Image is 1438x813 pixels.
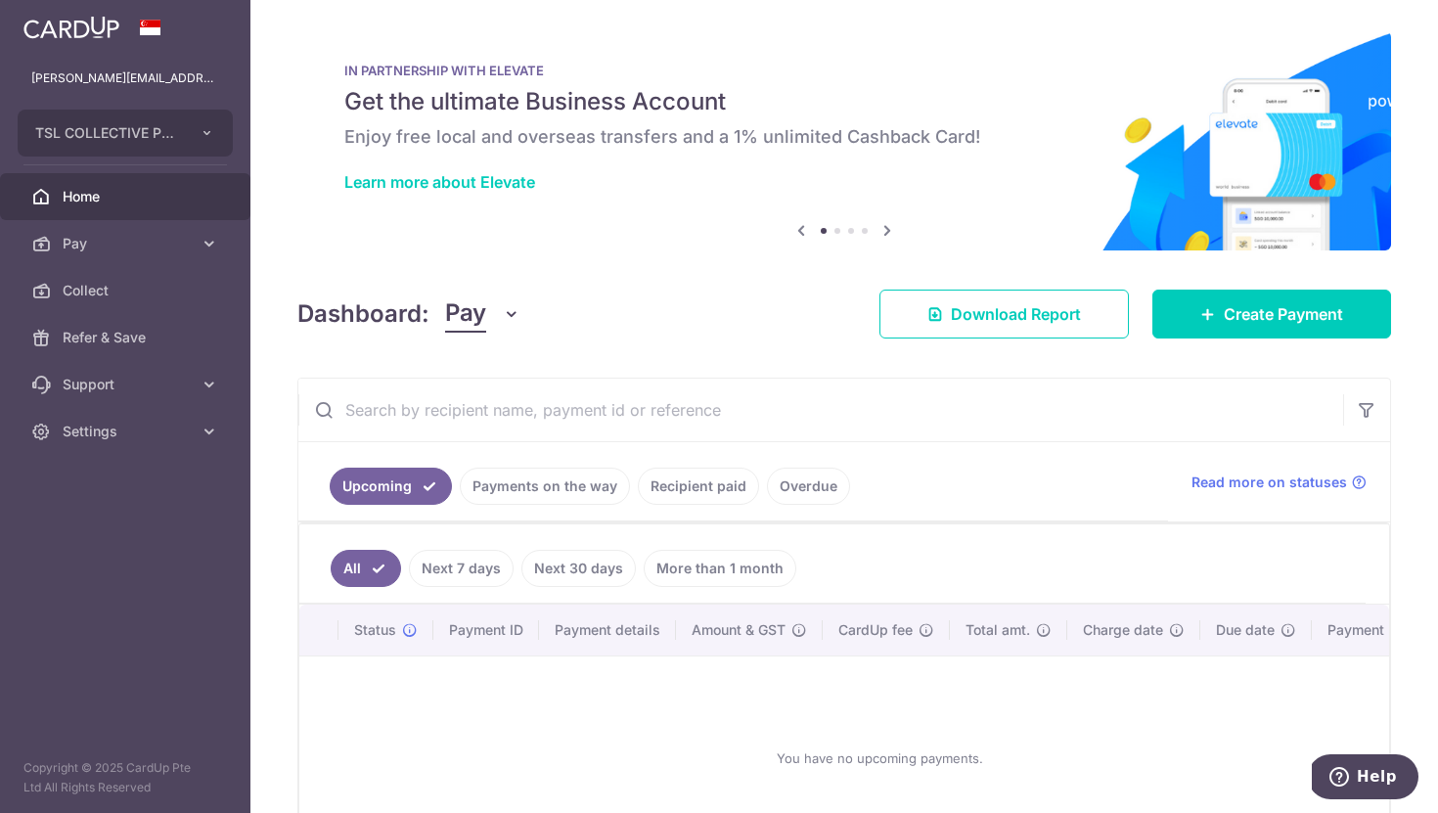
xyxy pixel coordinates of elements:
span: Collect [63,281,192,300]
a: Recipient paid [638,468,759,505]
a: More than 1 month [644,550,796,587]
input: Search by recipient name, payment id or reference [298,379,1343,441]
iframe: Opens a widget where you can find more information [1312,754,1418,803]
img: Renovation banner [297,31,1391,250]
a: Next 7 days [409,550,514,587]
span: Support [63,375,192,394]
th: Payment ID [433,605,539,655]
a: Download Report [879,290,1129,339]
h6: Enjoy free local and overseas transfers and a 1% unlimited Cashback Card! [344,125,1344,149]
a: All [331,550,401,587]
a: Next 30 days [521,550,636,587]
span: CardUp fee [838,620,913,640]
span: Pay [63,234,192,253]
a: Upcoming [330,468,452,505]
a: Read more on statuses [1191,473,1367,492]
span: Total amt. [966,620,1030,640]
button: Pay [445,295,520,333]
h4: Dashboard: [297,296,429,332]
button: TSL COLLECTIVE PTE. LTD. [18,110,233,157]
span: TSL COLLECTIVE PTE. LTD. [35,123,180,143]
a: Payments on the way [460,468,630,505]
span: Create Payment [1224,302,1343,326]
a: Create Payment [1152,290,1391,339]
span: Read more on statuses [1191,473,1347,492]
span: Settings [63,422,192,441]
span: Refer & Save [63,328,192,347]
span: Due date [1216,620,1275,640]
th: Payment details [539,605,676,655]
img: CardUp [23,16,119,39]
span: Pay [445,295,486,333]
span: Home [63,187,192,206]
span: Download Report [951,302,1081,326]
a: Overdue [767,468,850,505]
p: IN PARTNERSHIP WITH ELEVATE [344,63,1344,78]
p: [PERSON_NAME][EMAIL_ADDRESS][DOMAIN_NAME] [31,68,219,88]
span: Status [354,620,396,640]
a: Learn more about Elevate [344,172,535,192]
span: Amount & GST [692,620,786,640]
span: Charge date [1083,620,1163,640]
h5: Get the ultimate Business Account [344,86,1344,117]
